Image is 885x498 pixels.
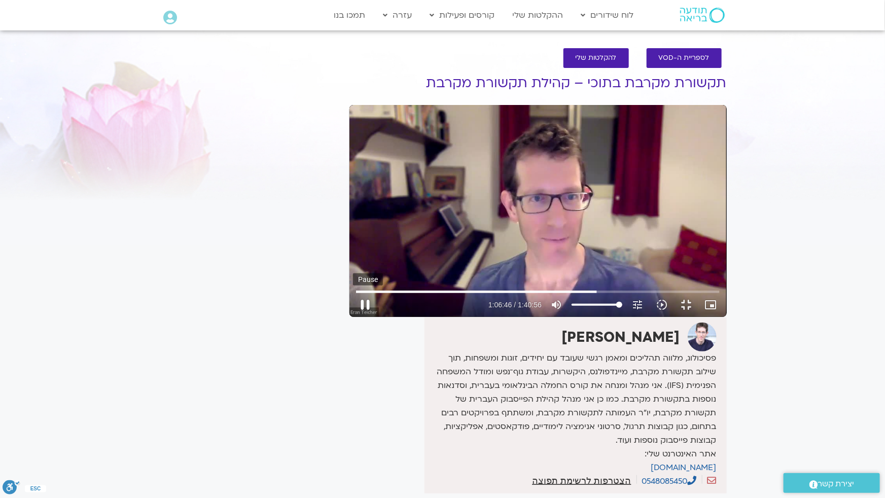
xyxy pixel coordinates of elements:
span: להקלטות שלי [576,54,617,62]
a: [DOMAIN_NAME] [651,462,717,473]
img: תודעה בריאה [680,8,725,23]
h1: תקשורת מקרבת בתוכי – קהילת תקשורת מקרבת [349,76,727,91]
a: ההקלטות שלי [507,6,568,25]
a: קורסים ופעילות [424,6,500,25]
p: אתר האינטרנט שלי: [427,447,716,475]
p: פסיכולוג, מלווה תהליכים ומאמן רגשי שעובד עם יחידים, זוגות ומשפחות, תוך שילוב תקשורת מקרבת, מיינדפ... [427,351,716,447]
a: לוח שידורים [576,6,639,25]
a: עזרה [378,6,417,25]
img: ערן טייכר [688,323,717,351]
a: תמכו בנו [329,6,370,25]
span: לספריית ה-VOD [659,54,710,62]
strong: [PERSON_NAME] [562,328,680,347]
a: להקלטות שלי [563,48,629,68]
a: הצטרפות לרשימת תפוצה [532,476,631,485]
a: יצירת קשר [784,473,880,493]
a: לספריית ה-VOD [647,48,722,68]
a: 0548085450 [642,476,697,487]
span: יצירת קשר [818,477,855,491]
